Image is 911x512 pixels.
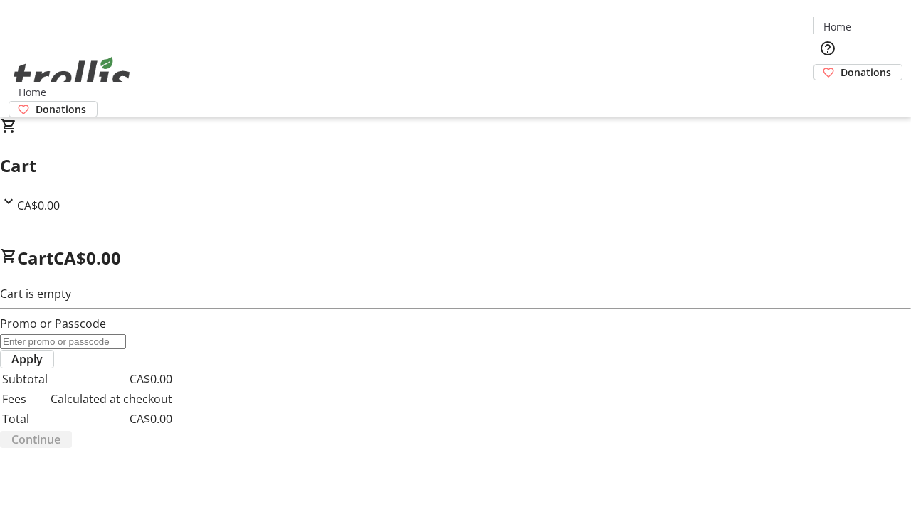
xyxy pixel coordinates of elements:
[823,19,851,34] span: Home
[53,246,121,270] span: CA$0.00
[11,351,43,368] span: Apply
[1,370,48,388] td: Subtotal
[9,85,55,100] a: Home
[814,19,860,34] a: Home
[813,80,842,109] button: Cart
[841,65,891,80] span: Donations
[50,370,173,388] td: CA$0.00
[1,390,48,408] td: Fees
[813,64,902,80] a: Donations
[17,198,60,213] span: CA$0.00
[50,410,173,428] td: CA$0.00
[1,410,48,428] td: Total
[9,41,135,112] img: Orient E2E Organization RuQtqgjfIa's Logo
[813,34,842,63] button: Help
[36,102,86,117] span: Donations
[50,390,173,408] td: Calculated at checkout
[19,85,46,100] span: Home
[9,101,98,117] a: Donations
